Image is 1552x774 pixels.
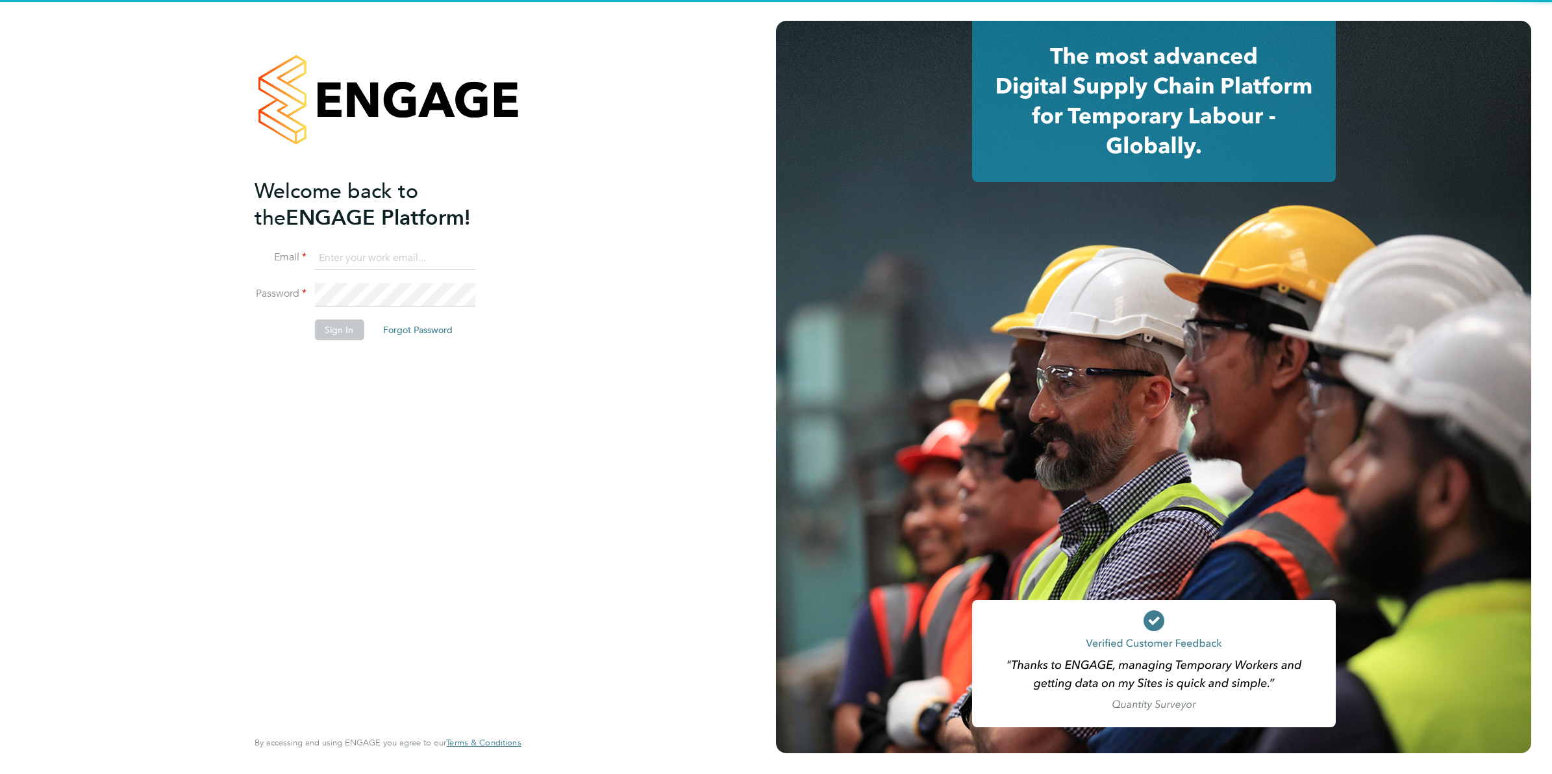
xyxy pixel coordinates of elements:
span: Welcome back to the [255,179,418,231]
label: Email [255,251,307,264]
span: Terms & Conditions [446,737,521,748]
h2: ENGAGE Platform! [255,178,508,231]
span: By accessing and using ENGAGE you agree to our [255,737,521,748]
label: Password [255,287,307,301]
a: Terms & Conditions [446,738,521,748]
button: Forgot Password [373,319,463,340]
button: Sign In [314,319,364,340]
input: Enter your work email... [314,247,475,270]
